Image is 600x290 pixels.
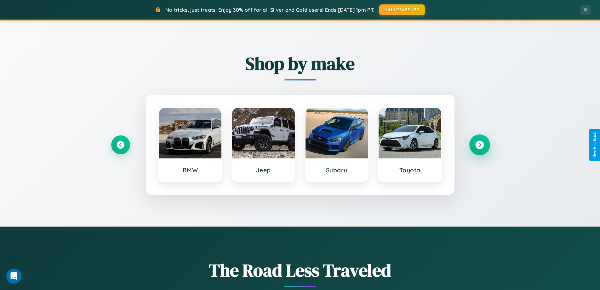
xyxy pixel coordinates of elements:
h2: Shop by make [111,51,489,76]
h3: Toyota [385,166,435,174]
div: Give Feedback [592,132,597,158]
h3: Subaru [312,166,362,174]
iframe: Intercom live chat [6,269,21,284]
h3: Jeep [238,166,289,174]
h3: BMW [165,166,215,174]
button: HALLOWEEN30 [379,4,425,15]
h1: The Road Less Traveled [111,258,489,282]
span: No tricks, just treats! Enjoy 30% off for all Silver and Gold users! Ends [DATE] 1pm PT. [165,7,374,13]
